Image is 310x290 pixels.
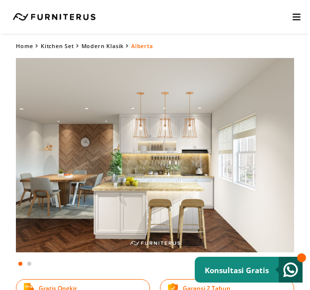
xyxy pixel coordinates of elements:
[16,58,294,252] img: Alberta Kitchen Set Modern Klasik by Furniterus
[131,42,153,50] span: Alberta
[16,42,33,50] a: Home
[81,42,124,50] a: Modern Klasik
[205,265,269,275] small: Konsultasi Gratis
[41,42,74,50] a: Kitchen Set
[195,257,303,283] a: Konsultasi Gratis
